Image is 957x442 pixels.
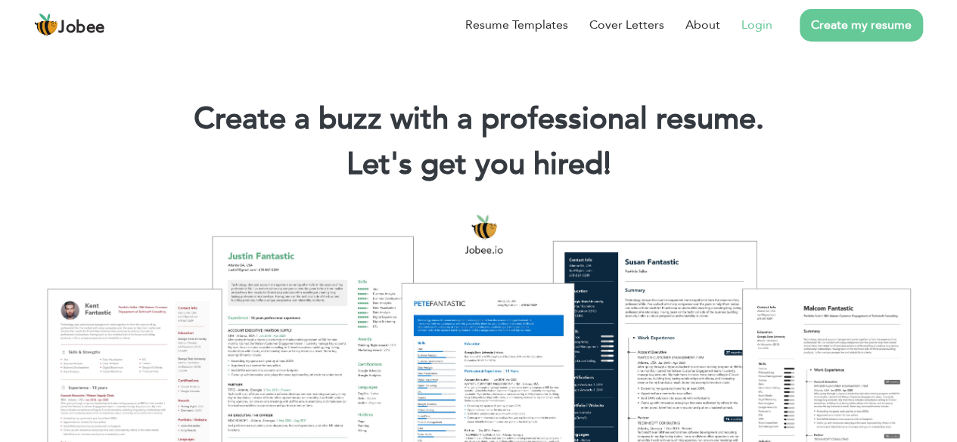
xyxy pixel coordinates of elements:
[58,20,105,36] span: Jobee
[34,13,58,37] img: jobee.io
[23,145,934,184] h2: Let's
[741,16,772,34] a: Login
[465,16,568,34] a: Resume Templates
[34,13,105,37] a: Jobee
[604,144,611,185] span: |
[23,100,934,139] h1: Create a buzz with a professional resume.
[421,144,611,185] span: get you hired!
[685,16,720,34] a: About
[589,16,664,34] a: Cover Letters
[800,9,923,42] a: Create my resume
